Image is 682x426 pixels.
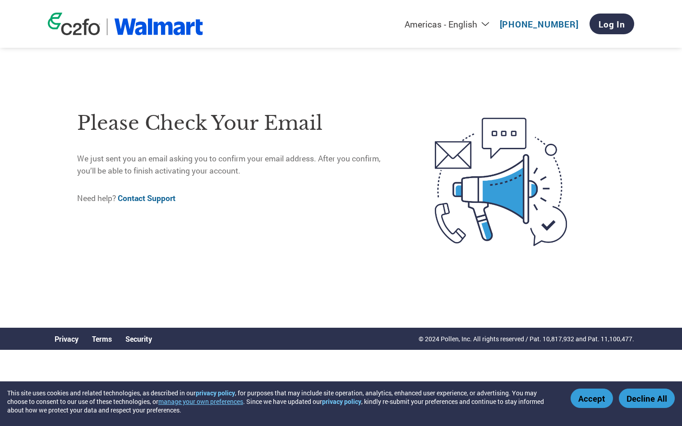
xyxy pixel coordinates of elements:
a: Privacy [55,334,78,344]
p: © 2024 Pollen, Inc. All rights reserved / Pat. 10,817,932 and Pat. 11,100,477. [419,334,634,344]
a: Security [125,334,152,344]
button: manage your own preferences [158,397,243,406]
img: c2fo logo [48,13,100,35]
a: Contact Support [118,193,175,203]
button: Accept [571,389,613,408]
a: privacy policy [196,389,235,397]
p: We just sent you an email asking you to confirm your email address. After you confirm, you’ll be ... [77,153,397,177]
p: Need help? [77,192,397,204]
a: Terms [92,334,112,344]
img: Walmart [114,18,203,35]
img: open-email [397,101,605,262]
a: privacy policy [322,397,361,406]
div: This site uses cookies and related technologies, as described in our , for purposes that may incl... [7,389,558,414]
a: Log In [590,14,634,34]
button: Decline All [619,389,675,408]
a: [PHONE_NUMBER] [500,18,579,30]
h1: Please check your email [77,109,397,138]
